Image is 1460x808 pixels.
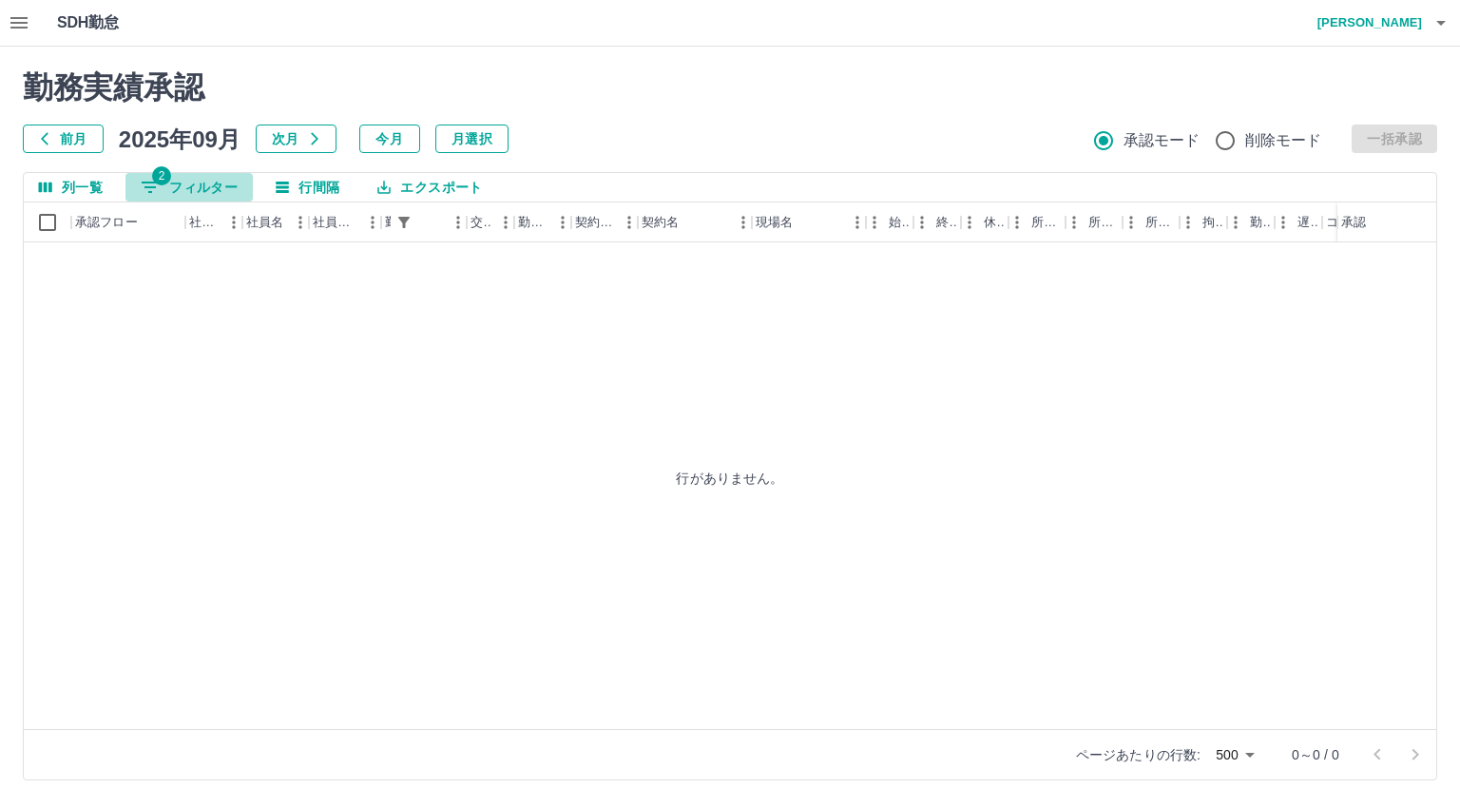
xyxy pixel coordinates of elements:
[1066,202,1123,242] div: 所定終業
[1341,202,1366,242] div: 承認
[1275,202,1322,242] div: 遅刻等
[913,202,961,242] div: 終業
[359,125,420,153] button: 今月
[756,202,793,242] div: 現場名
[514,202,571,242] div: 勤務区分
[24,242,1436,713] div: 行がありません。
[1009,202,1066,242] div: 所定開始
[843,208,872,237] button: メニュー
[1180,202,1227,242] div: 拘束
[1088,202,1119,242] div: 所定終業
[1145,202,1176,242] div: 所定休憩
[984,202,1005,242] div: 休憩
[548,208,577,237] button: メニュー
[1337,202,1436,242] div: 承認
[1208,741,1261,769] div: 500
[471,202,491,242] div: 交通費
[1076,745,1201,764] p: ページあたりの行数:
[1250,202,1271,242] div: 勤務
[119,125,240,153] h5: 2025年09月
[24,173,118,202] button: 列選択
[491,208,520,237] button: メニュー
[1227,202,1275,242] div: 勤務
[752,202,866,242] div: 現場名
[152,166,171,185] span: 2
[1202,202,1223,242] div: 拘束
[615,208,644,237] button: メニュー
[575,202,615,242] div: 契約コード
[246,202,283,242] div: 社員名
[936,202,957,242] div: 終業
[185,202,242,242] div: 社員番号
[23,69,1437,106] h2: 勤務実績承認
[260,173,355,202] button: 行間隔
[638,202,752,242] div: 契約名
[125,173,253,202] button: フィルター表示
[642,202,679,242] div: 契約名
[362,173,497,202] button: エクスポート
[189,202,220,242] div: 社員番号
[1245,129,1322,152] span: 削除モード
[1124,129,1201,152] span: 承認モード
[417,209,444,236] button: ソート
[391,209,417,236] div: 1件のフィルターを適用中
[242,202,309,242] div: 社員名
[358,208,387,237] button: メニュー
[889,202,910,242] div: 始業
[961,202,1009,242] div: 休憩
[518,202,548,242] div: 勤務区分
[1292,745,1339,764] p: 0～0 / 0
[256,125,336,153] button: 次月
[1031,202,1062,242] div: 所定開始
[309,202,381,242] div: 社員区分
[220,208,248,237] button: メニュー
[866,202,913,242] div: 始業
[71,202,185,242] div: 承認フロー
[75,202,138,242] div: 承認フロー
[571,202,638,242] div: 契約コード
[391,209,417,236] button: フィルター表示
[444,208,472,237] button: メニュー
[435,125,509,153] button: 月選択
[729,208,758,237] button: メニュー
[467,202,514,242] div: 交通費
[313,202,358,242] div: 社員区分
[381,202,467,242] div: 勤務日
[286,208,315,237] button: メニュー
[1123,202,1180,242] div: 所定休憩
[23,125,104,153] button: 前月
[1297,202,1318,242] div: 遅刻等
